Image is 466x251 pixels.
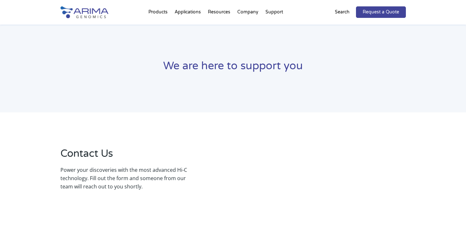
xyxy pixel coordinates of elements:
h1: We are here to support you [60,59,406,78]
p: Power your discoveries with the most advanced Hi-C technology. Fill out the form and someone from... [60,166,187,191]
img: Arima-Genomics-logo [60,6,108,18]
h2: Contact Us [60,147,187,166]
a: Request a Quote [356,6,406,18]
p: Search [335,8,350,16]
